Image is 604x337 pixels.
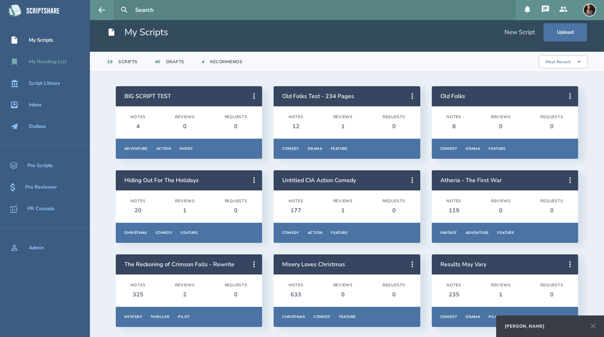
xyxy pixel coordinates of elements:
div: Comedy [282,230,299,235]
a: The Reckoning of Crimson Falls - Rewrite [124,260,234,268]
div: Pilot [178,314,189,319]
div: 2 [175,291,195,299]
div: Thriller [151,314,169,319]
div: Inbox [29,102,42,108]
div: 177 [289,207,303,214]
a: BIG SCRIPT TEST [124,92,171,100]
div: Requests [383,199,405,204]
div: Reviews [175,283,195,288]
div: Scripts [118,59,138,65]
a: Misery Loves Christmas [282,260,345,268]
div: Admin [29,245,44,251]
div: Fantasy [440,230,457,235]
div: Comedy [282,146,299,151]
div: Requests [383,115,405,120]
div: Mystery [124,314,142,319]
div: Notes [289,283,303,288]
div: Drama [308,146,322,151]
div: Outbox [29,124,46,129]
div: Pilot [489,314,500,319]
div: 1 [333,207,353,214]
a: Results May Vary [440,260,486,268]
div: Requests [225,283,247,288]
div: Pro Scripts [27,163,53,168]
div: 4 [131,123,145,130]
div: Action [308,230,322,235]
div: 0 [383,123,405,130]
div: Reviews [175,199,195,204]
div: Notes [447,115,461,120]
div: 19 [107,59,113,65]
div: 20 [131,207,145,214]
div: 325 [131,291,145,299]
a: Old Folks Test - 234 Pages [282,92,354,100]
div: 0 [540,291,563,299]
div: New Script [504,28,535,36]
div: Requests [383,283,405,288]
div: Comedy [314,314,330,319]
div: 0 [491,123,511,130]
div: Requests [540,283,563,288]
div: Notes [289,115,303,120]
div: Notes [289,199,303,204]
div: Feature [339,314,356,319]
div: My Scripts [29,37,53,43]
div: 4 [202,59,205,65]
div: 0 [225,123,247,130]
div: 12 [289,123,303,130]
div: 1 [333,123,353,130]
div: Recommends [210,59,242,65]
div: Reviews [175,115,195,120]
div: 0 [225,207,247,214]
div: 633 [289,291,303,299]
div: 40 [155,59,160,65]
div: Pro Reviewer [25,184,57,190]
div: 235 [447,291,461,299]
div: [PERSON_NAME] [505,323,545,329]
div: Feature [331,146,348,151]
div: Feature [497,230,514,235]
div: Action [156,146,171,151]
div: Reviews [491,115,511,120]
div: Adventure [124,146,148,151]
div: Requests [225,199,247,204]
div: Reviews [333,199,353,204]
div: 0 [383,207,405,214]
div: Reviews [491,283,511,288]
div: Drafts [166,59,184,65]
div: Drama [466,314,480,319]
div: Comedy [440,314,457,319]
div: Notes [131,115,145,120]
div: 0 [540,123,563,130]
div: Notes [131,199,145,204]
div: Short [179,146,193,151]
div: 0 [225,291,247,299]
div: Adventure [466,230,489,235]
div: 0 [333,291,353,299]
a: Atheria - The First War [440,176,502,184]
div: 0 [491,207,511,214]
div: PR Console [27,206,55,212]
div: Drama [466,146,480,151]
div: Script Library [29,80,60,86]
div: Comedy [156,230,173,235]
h1: My Scripts [107,26,168,39]
div: Reviews [491,199,511,204]
div: Requests [540,115,563,120]
img: user_1604966854-crop.jpg [583,4,596,17]
div: Requests [225,115,247,120]
div: Comedy [440,146,457,151]
div: 8 [447,123,461,130]
div: 0 [540,207,563,214]
div: Christmas [282,314,305,319]
div: 0 [175,123,195,130]
div: Feature [331,230,348,235]
div: 119 [447,207,461,214]
div: Reviews [333,283,353,288]
div: Notes [447,199,461,204]
a: Hiding Out For The Holidays [124,176,199,184]
div: Notes [447,283,461,288]
div: My Reading List [29,59,67,65]
div: Feature [489,146,505,151]
div: 1 [491,291,511,299]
